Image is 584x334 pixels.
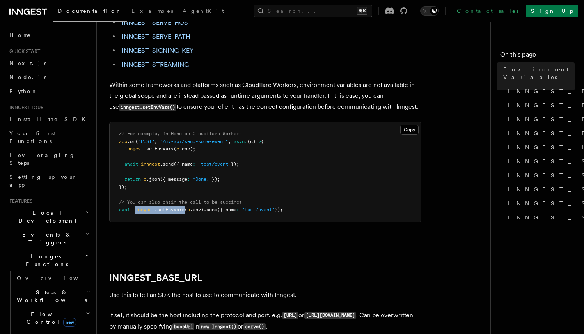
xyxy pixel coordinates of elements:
span: "POST" [138,139,154,144]
a: INNGEST_EVENT_KEY [505,126,575,140]
span: "Done!" [193,177,212,182]
kbd: ⌘K [357,7,367,15]
button: Events & Triggers [6,228,92,249]
span: , [228,139,231,144]
code: baseUrl [172,323,194,330]
a: Python [6,84,92,98]
span: return [124,177,141,182]
span: inngest [124,146,144,152]
code: new Inngest() [199,323,238,330]
span: Local Development [6,209,85,224]
span: Leveraging Steps [9,152,75,166]
a: Your first Functions [6,126,92,148]
a: Environment Variables [500,62,575,84]
span: .on [127,139,135,144]
span: : [187,177,190,182]
a: INNGEST_SIGNING_KEY [122,47,193,54]
span: .send [204,207,217,212]
span: inngest [135,207,154,212]
a: INNGEST_SERVE_PATH [122,33,190,40]
button: Flow Controlnew [14,307,92,329]
span: Steps & Workflows [14,288,87,304]
a: Home [6,28,92,42]
button: Local Development [6,206,92,228]
span: .json [146,177,160,182]
span: .setEnvVars [154,207,185,212]
p: If set, it should be the host including the protocol and port, e.g. or . Can be overwritten by ma... [109,310,421,332]
a: Overview [14,271,92,285]
span: Next.js [9,60,46,66]
a: Contact sales [452,5,523,17]
span: // For example, in Hono on Cloudflare Workers [119,131,242,136]
code: inngest.setEnvVars() [119,104,176,111]
span: .send [160,161,174,167]
a: Documentation [53,2,127,22]
a: INNGEST_STREAMING [505,210,575,224]
span: "test/event" [242,207,275,212]
p: Use this to tell an SDK the host to use to communicate with Inngest. [109,290,421,300]
span: : [193,161,195,167]
a: INNGEST_BASE_URL [109,272,202,283]
span: Node.js [9,74,46,80]
a: INNGEST_SERVE_PATH [505,168,575,182]
span: Examples [131,8,173,14]
button: Copy [400,125,419,135]
span: Install the SDK [9,116,90,122]
span: // You can also chain the call to be succinct [119,200,242,205]
span: c [144,177,146,182]
span: .env) [190,207,204,212]
span: Events & Triggers [6,231,85,246]
code: serve() [243,323,265,330]
span: .setEnvVars [144,146,174,152]
span: , [154,139,157,144]
h4: On this page [500,50,575,62]
code: [URL][DOMAIN_NAME] [304,312,356,319]
a: Leveraging Steps [6,148,92,170]
span: Quick start [6,48,40,55]
a: Next.js [6,56,92,70]
p: Within some frameworks and platforms such as Cloudflare Workers, environment variables are not av... [109,80,421,113]
a: Setting up your app [6,170,92,192]
span: : [236,207,239,212]
span: }); [231,161,239,167]
span: Features [6,198,32,204]
span: .env); [179,146,195,152]
a: INNGEST_STREAMING [122,61,189,68]
span: (c) [247,139,256,144]
span: Home [9,31,31,39]
a: INNGEST_SERVE_HOST [122,19,192,26]
a: Install the SDK [6,112,92,126]
span: ( [135,139,138,144]
span: await [119,207,133,212]
span: }); [119,184,127,190]
a: INNGEST_LOG_LEVEL [505,140,575,154]
span: Your first Functions [9,130,56,144]
span: Documentation [58,8,122,14]
span: ( [185,207,187,212]
span: }); [212,177,220,182]
span: "test/event" [198,161,231,167]
span: Inngest tour [6,104,44,111]
span: Flow Control [14,310,86,326]
a: INNGEST_BASE_URL [505,84,575,98]
span: Python [9,88,38,94]
a: INNGEST_ENV [505,112,575,126]
a: INNGEST_SIGNING_KEY_FALLBACK [505,196,575,210]
span: ( [174,146,176,152]
button: Toggle dark mode [420,6,439,16]
span: Overview [17,275,97,281]
a: INNGEST_SIGNING_KEY [505,182,575,196]
button: Inngest Functions [6,249,92,271]
a: Examples [127,2,178,21]
code: [URL] [282,312,298,319]
span: app [119,139,127,144]
a: Sign Up [526,5,578,17]
span: Inngest Functions [6,253,84,268]
span: await [124,161,138,167]
span: ({ name [217,207,236,212]
a: Node.js [6,70,92,84]
span: ({ name [174,161,193,167]
span: { [261,139,264,144]
span: c [187,207,190,212]
span: ({ message [160,177,187,182]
